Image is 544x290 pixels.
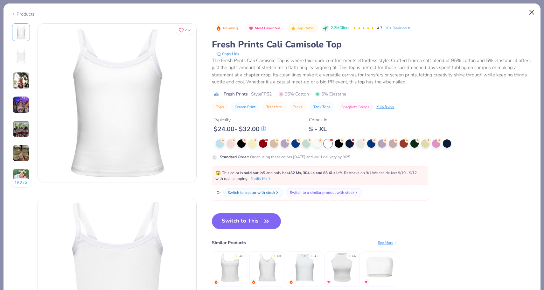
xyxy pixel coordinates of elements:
[352,254,356,258] div: 4.6
[176,25,193,35] button: Like
[215,170,221,176] span: 😱
[327,280,331,284] img: MostFav.gif
[235,254,238,257] div: ★
[12,96,30,113] img: User generated content
[213,24,241,32] button: Badge Button
[364,280,368,284] img: MostFav.gif
[13,25,29,40] img: Front
[11,11,35,18] div: Products
[214,125,266,133] div: $ 24.00 - $ 32.00
[338,103,373,111] button: Spaghetti Straps
[255,26,280,30] span: Most Favorited
[245,24,283,32] button: Badge Button
[314,254,318,258] div: 4.5
[251,91,272,97] span: Style FP52
[279,91,309,97] span: 95% Cotton
[231,103,259,111] button: Screen Print
[365,252,395,283] img: Fresh Prints Terry Bandeau
[289,103,306,111] button: Tanks
[291,26,296,31] img: Top Rated sort
[385,25,411,31] a: 30+ Reviews
[309,125,327,133] div: S - XL
[214,51,241,57] button: copy to clipboard
[227,190,275,195] div: Switch to a color with stock
[12,120,30,138] img: User generated content
[290,190,354,195] div: Switch to a similar product with stock
[214,252,245,283] img: Fresh Prints Sydney Square Neck Tank Top
[310,103,334,111] button: Tank Tops
[248,26,254,31] img: Most Favorited sort
[288,170,335,175] strong: 432 Ms, 304 Ls and 83 XLs
[331,25,349,31] span: 2.2M Clicks
[252,280,255,284] img: trending.gif
[185,29,191,32] span: 232
[224,91,248,97] span: Fresh Prints
[309,117,327,123] div: Comes In
[38,24,196,182] img: Front
[310,254,313,257] div: ★
[214,117,266,123] div: Typically
[252,252,282,283] img: Fresh Prints Sunset Blvd Ribbed Scoop Tank Top
[327,252,357,283] img: Fresh Prints Marilyn Tank Top
[12,72,30,89] img: User generated content
[262,103,286,111] button: Transfers
[277,254,281,258] div: 4.8
[11,178,31,188] button: 162+
[251,176,272,181] button: Notify Me
[212,103,228,111] button: Tops
[353,23,374,33] div: 4.7 Stars
[378,240,397,245] div: See More
[376,104,394,110] div: Print Guide
[214,280,218,284] img: trending.gif
[244,170,265,175] strong: sold out in S
[239,254,243,258] div: 4.8
[222,26,238,30] span: Trending
[220,154,351,160] div: Order using these colors [DATE] and we’ll delivery by 8/25.
[289,280,293,284] img: trending.gif
[348,254,351,257] div: ★
[212,39,533,51] div: Fresh Prints Cali Camisole Top
[289,252,320,283] img: Fresh Prints Sasha Crop Top
[12,169,30,186] img: User generated content
[216,26,221,31] img: Trending sort
[13,49,29,64] img: Back
[215,190,221,195] span: Or
[212,57,533,86] div: The Fresh Prints Cali Camisole Top is where laid-back comfort meets effortless style. Crafted fro...
[212,92,220,97] img: brand logo
[212,239,246,246] div: Similar Products
[12,145,30,162] img: User generated content
[377,25,382,31] span: 4.7
[223,188,283,197] button: Switch to a color with stock
[215,170,417,181] span: This color is and only has left . Restocks on 9/1. We can deliver 9/10 - 9/12 with rush shipping.
[526,6,538,18] button: Close
[315,91,346,97] span: 5% Elastane
[273,254,275,257] div: ★
[297,26,315,30] span: Top Rated
[220,154,249,159] strong: Standard Order :
[286,188,362,197] button: Switch to a similar product with stock
[287,24,318,32] button: Badge Button
[212,213,281,229] button: Switch to This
